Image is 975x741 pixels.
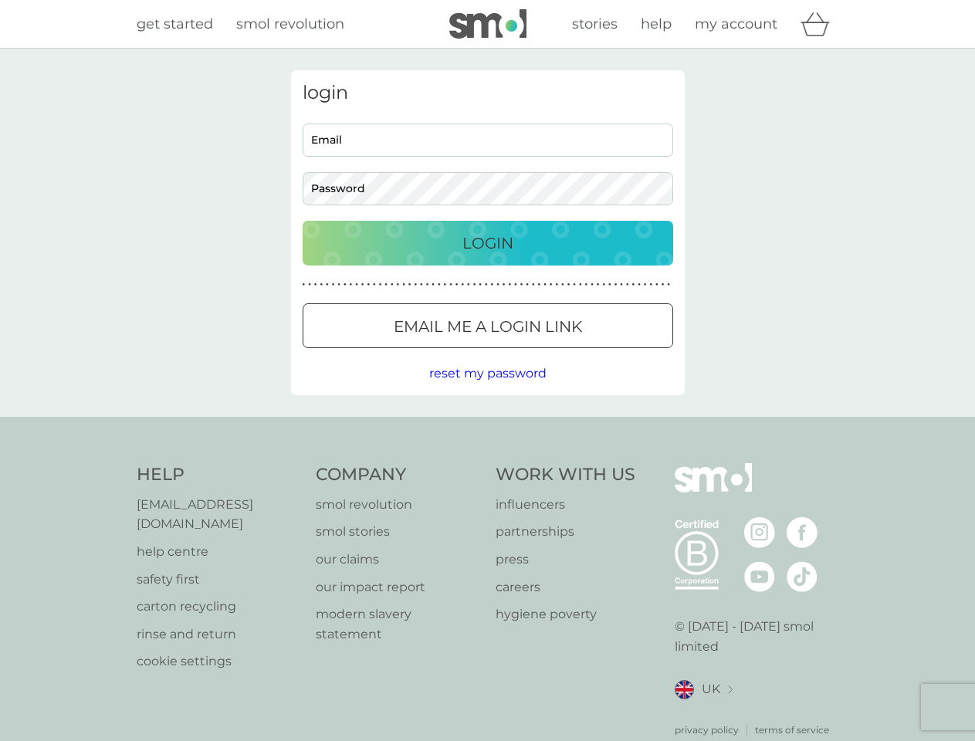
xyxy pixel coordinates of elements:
[414,281,417,289] p: ●
[514,281,517,289] p: ●
[394,314,582,339] p: Email me a login link
[638,281,641,289] p: ●
[449,9,526,39] img: smol
[236,15,344,32] span: smol revolution
[355,281,358,289] p: ●
[496,463,635,487] h4: Work With Us
[449,281,452,289] p: ●
[755,722,829,737] a: terms of service
[644,281,647,289] p: ●
[391,281,394,289] p: ●
[308,281,311,289] p: ●
[361,281,364,289] p: ●
[597,281,600,289] p: ●
[316,550,480,570] p: our claims
[408,281,411,289] p: ●
[496,281,499,289] p: ●
[561,281,564,289] p: ●
[496,604,635,624] a: hygiene poverty
[303,221,673,266] button: Login
[555,281,558,289] p: ●
[316,522,480,542] a: smol stories
[695,13,777,36] a: my account
[137,570,301,590] a: safety first
[632,281,635,289] p: ●
[614,281,618,289] p: ●
[496,522,635,542] a: partnerships
[728,685,733,694] img: select a new location
[608,281,611,289] p: ●
[137,624,301,645] a: rinse and return
[314,281,317,289] p: ●
[695,15,777,32] span: my account
[426,281,429,289] p: ●
[496,550,635,570] a: press
[332,281,335,289] p: ●
[641,13,672,36] a: help
[236,13,344,36] a: smol revolution
[503,281,506,289] p: ●
[801,8,839,39] div: basket
[567,281,570,289] p: ●
[550,281,553,289] p: ●
[303,82,673,104] h3: login
[649,281,652,289] p: ●
[675,617,839,656] p: © [DATE] - [DATE] smol limited
[350,281,353,289] p: ●
[526,281,529,289] p: ●
[384,281,388,289] p: ●
[316,495,480,515] a: smol revolution
[787,517,818,548] img: visit the smol Facebook page
[429,366,547,381] span: reset my password
[316,463,480,487] h4: Company
[467,281,470,289] p: ●
[675,722,739,737] a: privacy policy
[572,15,618,32] span: stories
[520,281,523,289] p: ●
[667,281,670,289] p: ●
[787,561,818,592] img: visit the smol Tiktok page
[461,281,464,289] p: ●
[496,495,635,515] a: influencers
[137,495,301,534] p: [EMAIL_ADDRESS][DOMAIN_NAME]
[675,680,694,699] img: UK flag
[479,281,482,289] p: ●
[320,281,323,289] p: ●
[532,281,535,289] p: ●
[373,281,376,289] p: ●
[538,281,541,289] p: ●
[508,281,511,289] p: ●
[662,281,665,289] p: ●
[473,281,476,289] p: ●
[462,231,513,255] p: Login
[316,604,480,644] a: modern slavery statement
[344,281,347,289] p: ●
[641,15,672,32] span: help
[420,281,423,289] p: ●
[137,597,301,617] a: carton recycling
[316,577,480,597] a: our impact report
[655,281,658,289] p: ●
[585,281,588,289] p: ●
[620,281,623,289] p: ●
[496,577,635,597] p: careers
[337,281,340,289] p: ●
[702,679,720,699] span: UK
[379,281,382,289] p: ●
[137,542,301,562] a: help centre
[137,651,301,672] a: cookie settings
[438,281,441,289] p: ●
[303,303,673,348] button: Email me a login link
[579,281,582,289] p: ●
